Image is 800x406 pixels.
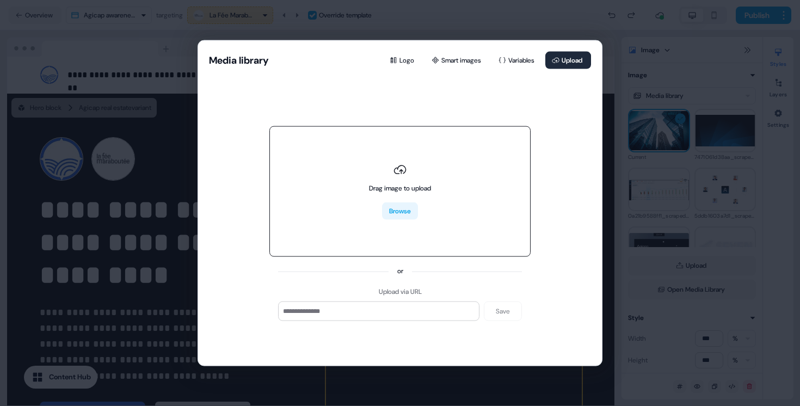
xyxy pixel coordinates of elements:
button: Smart images [425,52,490,69]
div: Upload via URL [379,286,422,297]
div: or [397,266,403,276]
button: Browse [382,202,418,220]
button: Logo [383,52,423,69]
div: Drag image to upload [369,183,431,194]
button: Media library [209,54,269,67]
button: Upload [545,52,591,69]
button: Variables [492,52,543,69]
